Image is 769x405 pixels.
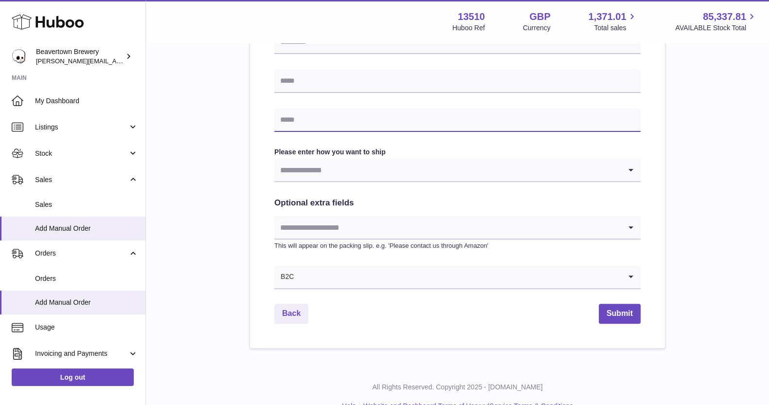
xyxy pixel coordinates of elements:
[12,49,26,64] img: richard.gilbert-cross@beavertownbrewery.co.uk
[36,57,247,65] span: [PERSON_NAME][EMAIL_ADDRESS][PERSON_NAME][DOMAIN_NAME]
[594,23,637,33] span: Total sales
[703,10,746,23] span: 85,337.81
[599,304,641,324] button: Submit
[274,304,308,324] a: Back
[35,349,128,358] span: Invoicing and Payments
[274,241,641,250] p: This will appear on the packing slip. e.g. 'Please contact us through Amazon'
[35,274,138,283] span: Orders
[12,368,134,386] a: Log out
[274,266,294,288] span: B2C
[35,298,138,307] span: Add Manual Order
[274,198,641,209] h2: Optional extra fields
[274,147,641,157] label: Please enter how you want to ship
[154,383,761,392] p: All Rights Reserved. Copyright 2025 - [DOMAIN_NAME]
[35,149,128,158] span: Stock
[589,10,626,23] span: 1,371.01
[274,266,641,289] div: Search for option
[274,159,621,181] input: Search for option
[35,175,128,184] span: Sales
[35,323,138,332] span: Usage
[452,23,485,33] div: Huboo Ref
[529,10,550,23] strong: GBP
[675,23,757,33] span: AVAILABLE Stock Total
[274,216,641,239] div: Search for option
[458,10,485,23] strong: 13510
[294,266,621,288] input: Search for option
[36,47,124,66] div: Beavertown Brewery
[274,216,621,239] input: Search for option
[35,249,128,258] span: Orders
[589,10,638,33] a: 1,371.01 Total sales
[35,224,138,233] span: Add Manual Order
[675,10,757,33] a: 85,337.81 AVAILABLE Stock Total
[35,96,138,106] span: My Dashboard
[523,23,551,33] div: Currency
[274,159,641,182] div: Search for option
[35,123,128,132] span: Listings
[35,200,138,209] span: Sales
